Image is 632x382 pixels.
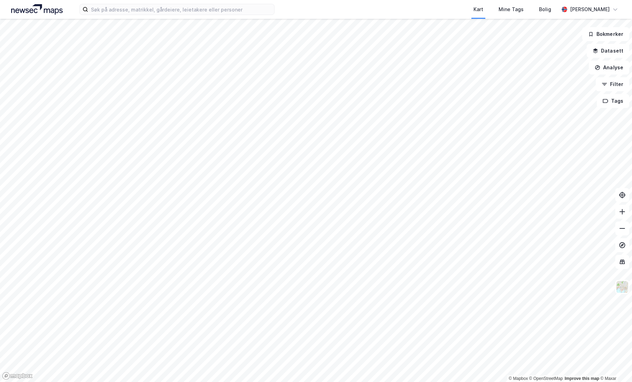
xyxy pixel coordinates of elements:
div: Kontrollprogram for chat [597,349,632,382]
img: logo.a4113a55bc3d86da70a041830d287a7e.svg [11,4,63,15]
input: Søk på adresse, matrikkel, gårdeiere, leietakere eller personer [88,4,274,15]
button: Tags [597,94,629,108]
iframe: Chat Widget [597,349,632,382]
button: Analyse [589,61,629,75]
a: Improve this map [565,376,599,381]
div: Bolig [539,5,551,14]
div: Mine Tags [499,5,524,14]
a: Mapbox homepage [2,372,33,380]
a: Mapbox [509,376,528,381]
img: Z [616,280,629,294]
div: Kart [473,5,483,14]
a: OpenStreetMap [529,376,563,381]
button: Bokmerker [582,27,629,41]
button: Filter [596,77,629,91]
button: Datasett [587,44,629,58]
div: [PERSON_NAME] [570,5,610,14]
